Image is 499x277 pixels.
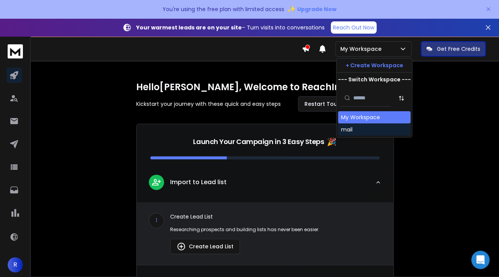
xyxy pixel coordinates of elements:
[287,4,296,15] span: ✨
[136,100,281,108] p: Kickstart your journey with these quick and easy steps
[193,136,324,147] p: Launch Your Campaign in 3 Easy Steps
[331,21,377,34] a: Reach Out Now
[136,24,325,31] p: – Turn visits into conversations
[336,58,412,72] button: + Create Workspace
[421,41,486,57] button: Get Free Credits
[177,242,186,251] img: lead
[298,96,346,112] button: Restart Tour
[136,81,394,93] h1: Hello [PERSON_NAME] , Welcome to ReachInbox
[170,178,227,187] p: Import to Lead list
[341,113,380,121] div: My Workspace
[170,227,381,233] p: Researching prospects and building lists has never been easier.
[338,76,410,83] p: --- Switch Workspace ---
[137,202,393,265] div: leadImport to Lead list
[340,45,385,53] p: My Workspace
[394,91,409,106] button: Sort by Sort A-Z
[287,2,336,17] button: ✨Upgrade Now
[327,136,336,147] span: 🎉
[341,126,353,133] div: mail
[437,45,480,53] p: Get Free Credits
[333,24,374,31] p: Reach Out Now
[137,168,393,202] button: leadImport to Lead list
[8,257,23,272] button: R
[163,5,284,13] p: You're using the free plan with limited access
[8,44,23,58] img: logo
[345,62,403,69] p: + Create Workspace
[149,213,164,228] div: 1
[471,251,489,269] div: Open Intercom Messenger
[151,177,161,187] img: lead
[136,24,242,31] strong: Your warmest leads are on your site
[297,5,336,13] span: Upgrade Now
[170,239,240,254] button: Create Lead List
[170,213,381,220] p: Create Lead List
